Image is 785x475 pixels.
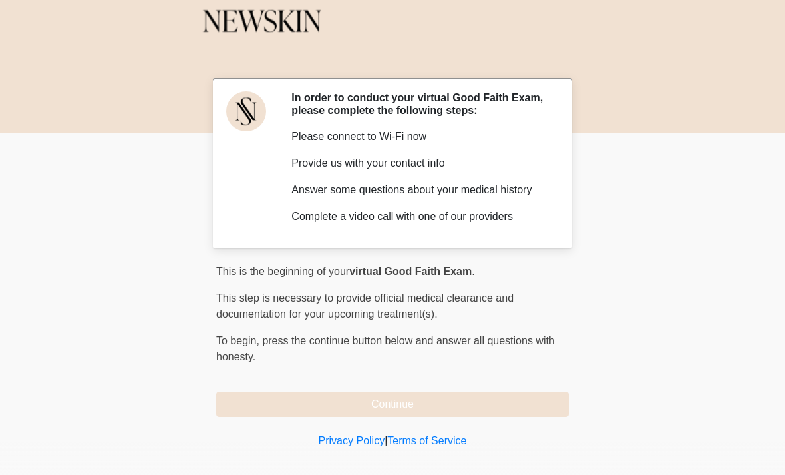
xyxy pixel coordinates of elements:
a: Terms of Service [387,435,466,446]
button: Continue [216,392,569,417]
h2: In order to conduct your virtual Good Faith Exam, please complete the following steps: [291,91,549,117]
a: Privacy Policy [319,435,385,446]
p: Please connect to Wi-Fi now [291,129,549,145]
span: press the continue button below and answer all questions with honesty. [216,335,555,362]
span: . [472,266,474,277]
span: This is the beginning of your [216,266,349,277]
span: To begin, [216,335,262,346]
h1: ‎ ‎ ‎ [206,48,579,73]
a: | [385,435,387,446]
p: Provide us with your contact info [291,155,549,171]
img: Agent Avatar [226,91,266,131]
p: Complete a video call with one of our providers [291,209,549,225]
p: Answer some questions about your medical history [291,182,549,198]
strong: virtual Good Faith Exam [349,266,472,277]
img: Newskin Logo [203,10,321,33]
span: This step is necessary to provide official medical clearance and documentation for your upcoming ... [216,292,514,320]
